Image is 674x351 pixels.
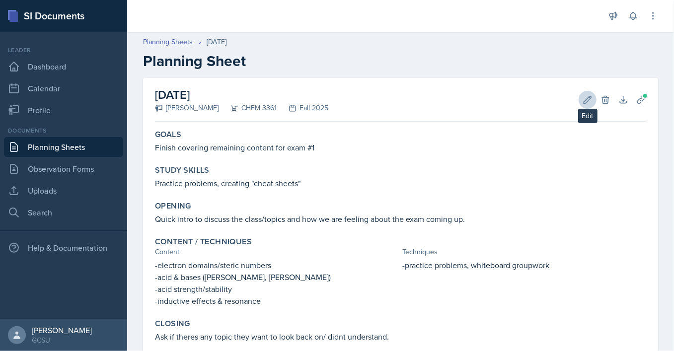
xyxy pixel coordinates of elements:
[155,201,191,211] label: Opening
[155,165,210,175] label: Study Skills
[155,247,399,257] div: Content
[4,57,123,76] a: Dashboard
[4,181,123,201] a: Uploads
[4,126,123,135] div: Documents
[579,91,597,109] button: Edit
[4,46,123,55] div: Leader
[155,103,219,113] div: [PERSON_NAME]
[4,137,123,157] a: Planning Sheets
[32,325,92,335] div: [PERSON_NAME]
[4,100,123,120] a: Profile
[155,237,252,247] label: Content / Techniques
[155,213,646,225] p: Quick intro to discuss the class/topics and how we are feeling about the exam coming up.
[155,283,399,295] p: -acid strength/stability
[155,86,328,104] h2: [DATE]
[32,335,92,345] div: GCSU
[403,259,647,271] p: -practice problems, whiteboard groupwork
[155,271,399,283] p: -acid & bases ([PERSON_NAME], [PERSON_NAME])
[219,103,277,113] div: CHEM 3361
[155,141,646,153] p: Finish covering remaining content for exam #1
[155,331,646,343] p: Ask if theres any topic they want to look back on/ didnt understand.
[403,247,647,257] div: Techniques
[155,177,646,189] p: Practice problems, creating "cheat sheets"
[4,159,123,179] a: Observation Forms
[155,295,399,307] p: -inductive effects & resonance
[4,238,123,258] div: Help & Documentation
[277,103,328,113] div: Fall 2025
[143,52,658,70] h2: Planning Sheet
[155,259,399,271] p: -electron domains/steric numbers
[143,37,193,47] a: Planning Sheets
[4,203,123,222] a: Search
[155,319,190,329] label: Closing
[207,37,226,47] div: [DATE]
[4,78,123,98] a: Calendar
[155,130,181,140] label: Goals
